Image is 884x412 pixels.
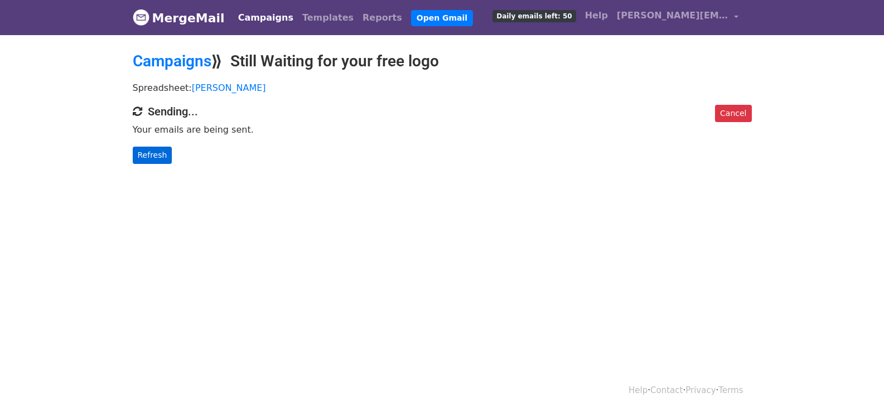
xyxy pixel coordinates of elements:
[133,52,752,71] h2: ⟫ Still Waiting for your free logo
[629,385,648,395] a: Help
[411,10,473,26] a: Open Gmail
[581,4,612,27] a: Help
[133,124,752,135] p: Your emails are being sent.
[133,147,172,164] a: Refresh
[133,105,752,118] h4: Sending...
[715,105,751,122] a: Cancel
[718,385,743,395] a: Terms
[488,4,580,27] a: Daily emails left: 50
[234,7,298,29] a: Campaigns
[358,7,407,29] a: Reports
[133,9,149,26] img: MergeMail logo
[133,82,752,94] p: Spreadsheet:
[298,7,358,29] a: Templates
[617,9,728,22] span: [PERSON_NAME][EMAIL_ADDRESS][DOMAIN_NAME]
[650,385,683,395] a: Contact
[133,52,211,70] a: Campaigns
[192,83,266,93] a: [PERSON_NAME]
[492,10,576,22] span: Daily emails left: 50
[685,385,716,395] a: Privacy
[612,4,743,31] a: [PERSON_NAME][EMAIL_ADDRESS][DOMAIN_NAME]
[133,6,225,30] a: MergeMail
